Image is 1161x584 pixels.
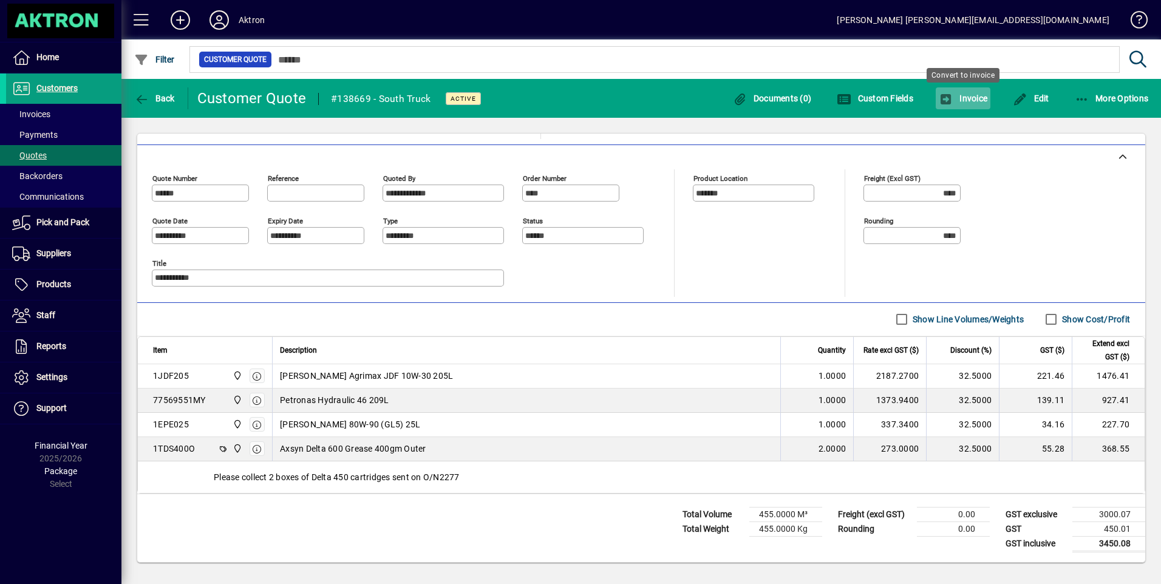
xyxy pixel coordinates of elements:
button: Documents (0) [729,87,814,109]
span: Invoices [12,109,50,119]
td: GST exclusive [999,507,1072,521]
mat-label: Title [152,259,166,267]
span: 1.0000 [819,394,846,406]
a: Support [6,393,121,424]
div: 337.3400 [861,418,919,430]
span: Invoice [939,93,987,103]
a: Pick and Pack [6,208,121,238]
td: 32.5000 [926,413,999,437]
div: Aktron [239,10,265,30]
span: Axsyn Delta 600 Grease 400gm Outer [280,443,426,455]
button: Invoice [936,87,990,109]
td: 55.28 [999,437,1072,461]
td: 227.70 [1072,413,1145,437]
span: Package [44,466,77,476]
div: Convert to invoice [927,68,999,83]
button: More Options [1072,87,1152,109]
span: Back [134,93,175,103]
span: Filter [134,55,175,64]
span: Suppliers [36,248,71,258]
td: Total Volume [676,507,749,521]
td: 32.5000 [926,437,999,461]
td: 3450.08 [1072,536,1145,551]
div: 1373.9400 [861,394,919,406]
td: 455.0000 Kg [749,521,822,536]
td: 3000.07 [1072,507,1145,521]
div: 77569551MY [153,394,206,406]
span: Documents (0) [732,93,811,103]
a: Knowledge Base [1122,2,1146,42]
div: Customer Quote [197,89,307,108]
mat-label: Quoted by [383,174,415,182]
span: Rate excl GST ($) [863,344,919,357]
span: Central [230,418,243,431]
span: Financial Year [35,441,87,450]
a: Staff [6,300,121,331]
mat-label: Rounding [864,216,893,225]
mat-label: Product location [693,174,747,182]
span: Central [230,393,243,407]
div: #138669 - South Truck [331,89,431,109]
span: Quantity [818,344,846,357]
mat-label: Freight (excl GST) [864,174,921,182]
button: Profile [200,9,239,31]
td: GST inclusive [999,536,1072,551]
div: 1TDS400O [153,443,195,455]
div: 1EPE025 [153,418,189,430]
span: Backorders [12,171,63,181]
td: 32.5000 [926,364,999,389]
td: 368.55 [1072,437,1145,461]
span: Reports [36,341,66,351]
span: Settings [36,372,67,382]
a: Reports [6,331,121,362]
span: [PERSON_NAME] Agrimax JDF 10W-30 205L [280,370,453,382]
td: 221.46 [999,364,1072,389]
span: More Options [1075,93,1149,103]
a: Communications [6,186,121,207]
mat-label: Quote date [152,216,188,225]
span: Quotes [12,151,47,160]
a: Quotes [6,145,121,166]
span: 1.0000 [819,370,846,382]
button: Edit [1010,87,1052,109]
span: Pick and Pack [36,217,89,227]
td: GST [999,521,1072,536]
span: Customers [36,83,78,93]
td: 34.16 [999,413,1072,437]
span: Staff [36,310,55,320]
td: 139.11 [999,389,1072,413]
span: Description [280,344,317,357]
a: Products [6,270,121,300]
span: Central [230,369,243,382]
mat-label: Reference [268,174,299,182]
span: Support [36,403,67,413]
a: Suppliers [6,239,121,269]
a: Invoices [6,104,121,124]
mat-label: Quote number [152,174,197,182]
span: Communications [12,192,84,202]
span: GST ($) [1040,344,1064,357]
div: 2187.2700 [861,370,919,382]
span: Item [153,344,168,357]
mat-label: Type [383,216,398,225]
span: Central [230,442,243,455]
button: Back [131,87,178,109]
a: Backorders [6,166,121,186]
td: 0.00 [917,507,990,521]
a: Home [6,42,121,73]
td: 32.5000 [926,389,999,413]
app-page-header-button: Back [121,87,188,109]
span: Customer Quote [204,53,267,66]
button: Filter [131,49,178,70]
span: Home [36,52,59,62]
td: Freight (excl GST) [832,507,917,521]
span: Active [451,95,476,103]
td: 450.01 [1072,521,1145,536]
mat-label: Status [523,216,543,225]
td: 1476.41 [1072,364,1145,389]
a: Settings [6,362,121,393]
button: Add [161,9,200,31]
mat-label: Order number [523,174,567,182]
a: Payments [6,124,121,145]
div: 1JDF205 [153,370,189,382]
